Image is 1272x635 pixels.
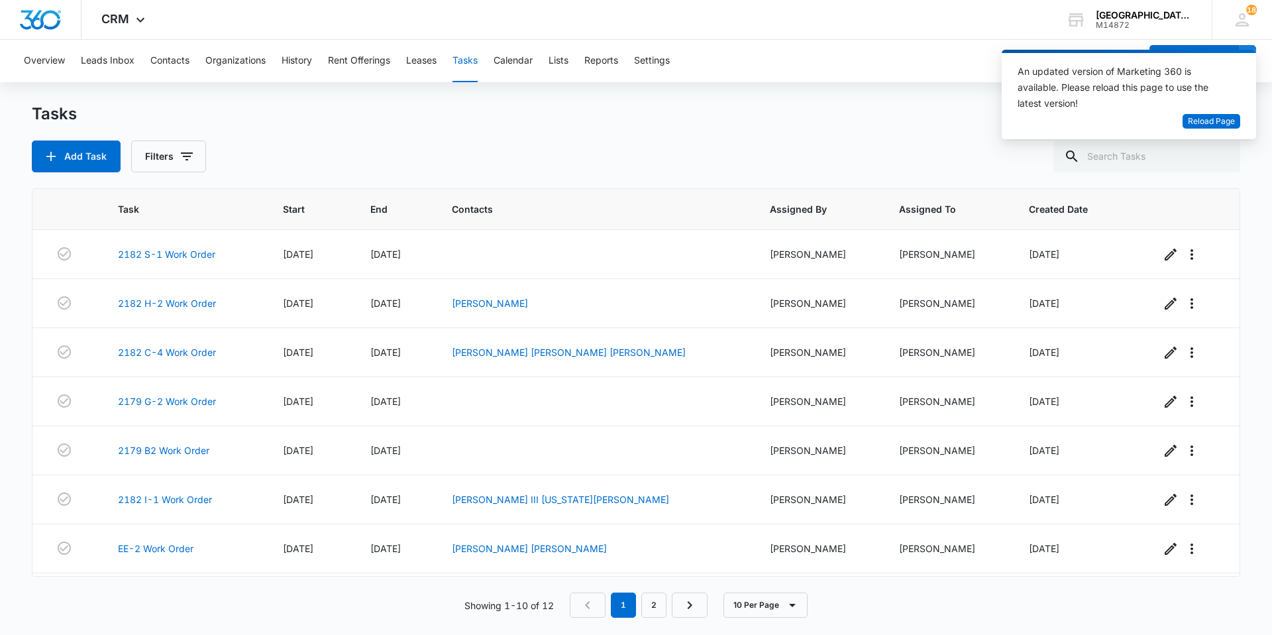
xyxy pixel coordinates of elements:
span: [DATE] [1029,543,1059,554]
div: [PERSON_NAME] [899,345,996,359]
a: [PERSON_NAME] III [US_STATE][PERSON_NAME] [452,494,669,505]
a: Page 2 [641,593,666,618]
p: Showing 1-10 of 12 [464,599,554,612]
span: [DATE] [283,494,313,505]
button: Leads Inbox [81,40,134,82]
button: Add Contact [1149,45,1239,77]
a: 2182 I-1 Work Order [118,492,212,506]
span: [DATE] [1029,298,1059,309]
span: End [370,202,401,216]
span: [DATE] [1029,347,1059,358]
span: Assigned By [770,202,848,216]
div: [PERSON_NAME] [770,492,867,506]
span: Assigned To [899,202,977,216]
div: [PERSON_NAME] [770,394,867,408]
span: Created Date [1029,202,1110,216]
div: [PERSON_NAME] [770,345,867,359]
a: EE-2 Work Order [118,542,193,555]
input: Search Tasks [1053,141,1240,172]
span: [DATE] [370,298,401,309]
button: Tasks [452,40,478,82]
a: 2182 H-2 Work Order [118,296,216,310]
span: Reload Page [1188,115,1235,128]
div: account name [1096,10,1192,21]
span: CRM [101,12,129,26]
button: Add Task [32,141,121,172]
button: Organizations [205,40,266,82]
span: Start [283,202,319,216]
a: [PERSON_NAME] [PERSON_NAME] [452,543,607,554]
span: [DATE] [1029,396,1059,407]
button: Lists [549,40,568,82]
button: Calendar [494,40,533,82]
span: [DATE] [283,543,313,554]
span: [DATE] [283,347,313,358]
button: Reports [584,40,618,82]
span: [DATE] [1029,445,1059,456]
div: [PERSON_NAME] [899,443,996,457]
span: [DATE] [370,445,401,456]
a: [PERSON_NAME] [452,298,528,309]
div: [PERSON_NAME] [770,247,867,261]
div: [PERSON_NAME] [770,542,867,555]
span: [DATE] [1029,249,1059,260]
div: account id [1096,21,1192,30]
a: Next Page [672,593,708,618]
div: notifications count [1246,5,1257,15]
span: Task [118,202,232,216]
a: 2182 C-4 Work Order [118,345,216,359]
span: 18 [1246,5,1257,15]
em: 1 [611,593,636,618]
button: Rent Offerings [328,40,390,82]
span: [DATE] [283,396,313,407]
span: [DATE] [370,249,401,260]
span: [DATE] [370,494,401,505]
a: 2179 G-2 Work Order [118,394,216,408]
h1: Tasks [32,104,77,124]
button: Reload Page [1183,114,1240,129]
a: 2179 B2 Work Order [118,443,209,457]
div: [PERSON_NAME] [770,443,867,457]
div: An updated version of Marketing 360 is available. Please reload this page to use the latest version! [1018,64,1224,111]
button: Settings [634,40,670,82]
div: [PERSON_NAME] [899,542,996,555]
div: [PERSON_NAME] [770,296,867,310]
span: [DATE] [370,347,401,358]
div: [PERSON_NAME] [899,394,996,408]
button: Filters [131,141,206,172]
div: [PERSON_NAME] [899,492,996,506]
span: Contacts [452,202,719,216]
nav: Pagination [570,593,708,618]
button: Overview [24,40,65,82]
button: History [282,40,312,82]
button: 10 Per Page [723,593,808,618]
span: [DATE] [283,298,313,309]
span: [DATE] [283,249,313,260]
span: [DATE] [283,445,313,456]
a: [PERSON_NAME] [PERSON_NAME] [PERSON_NAME] [452,347,686,358]
span: [DATE] [370,396,401,407]
a: 2182 S-1 Work Order [118,247,215,261]
div: [PERSON_NAME] [899,296,996,310]
button: Leases [406,40,437,82]
span: [DATE] [1029,494,1059,505]
button: Contacts [150,40,189,82]
div: [PERSON_NAME] [899,247,996,261]
span: [DATE] [370,543,401,554]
